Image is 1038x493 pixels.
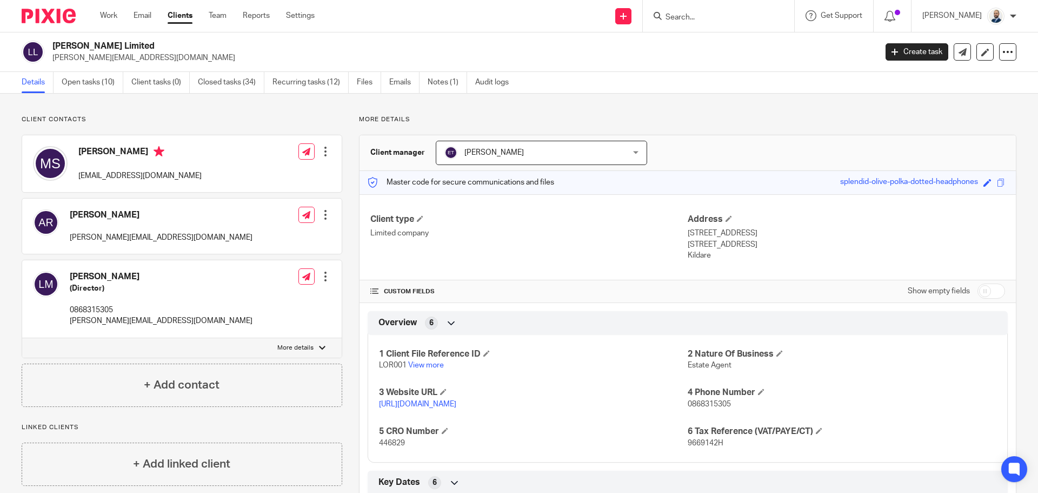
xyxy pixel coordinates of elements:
p: [PERSON_NAME][EMAIL_ADDRESS][DOMAIN_NAME] [70,232,252,243]
span: [PERSON_NAME] [464,149,524,156]
h4: [PERSON_NAME] [70,209,252,221]
label: Show empty fields [908,286,970,297]
h4: 6 Tax Reference (VAT/PAYE/CT) [688,426,996,437]
span: Get Support [821,12,862,19]
h4: 2 Nature Of Business [688,349,996,360]
a: Details [22,72,54,93]
p: [PERSON_NAME][EMAIL_ADDRESS][DOMAIN_NAME] [70,315,252,326]
p: Limited company [370,228,688,239]
span: 0868315305 [688,400,731,408]
h4: 4 Phone Number [688,387,996,398]
img: svg%3E [33,209,59,235]
a: Closed tasks (34) [198,72,264,93]
span: 446829 [379,439,405,447]
span: 6 [429,318,434,328]
p: More details [277,344,314,352]
a: Audit logs [475,72,517,93]
h4: Address [688,214,1005,225]
h5: (Director) [70,283,252,294]
a: Clients [168,10,192,21]
img: svg%3E [33,271,59,297]
h4: 5 CRO Number [379,426,688,437]
a: Work [100,10,117,21]
p: More details [359,115,1016,124]
a: View more [408,361,444,369]
a: Recurring tasks (12) [272,72,349,93]
input: Search [664,13,762,23]
p: [PERSON_NAME] [922,10,982,21]
p: Linked clients [22,423,342,432]
a: Reports [243,10,270,21]
span: Overview [378,317,417,328]
h4: + Add linked client [133,456,230,472]
img: svg%3E [33,146,68,181]
span: 6 [432,477,437,488]
p: [EMAIL_ADDRESS][DOMAIN_NAME] [78,170,202,181]
a: [URL][DOMAIN_NAME] [379,400,456,408]
h4: [PERSON_NAME] [78,146,202,160]
span: Key Dates [378,477,420,488]
span: Estate Agent [688,361,731,369]
a: Team [209,10,227,21]
img: svg%3E [22,41,44,63]
a: Notes (1) [428,72,467,93]
h4: Client type [370,214,688,225]
div: splendid-olive-polka-dotted-headphones [840,176,978,189]
a: Emails [389,72,420,93]
img: Mark%20LI%20profiler.png [987,8,1004,25]
i: Primary [154,146,164,157]
p: [PERSON_NAME][EMAIL_ADDRESS][DOMAIN_NAME] [52,52,869,63]
span: 9669142H [688,439,723,447]
a: Open tasks (10) [62,72,123,93]
a: Client tasks (0) [131,72,190,93]
span: LOR001 [379,361,407,369]
img: svg%3E [444,146,457,159]
h4: CUSTOM FIELDS [370,287,688,296]
h4: + Add contact [144,377,219,393]
a: Files [357,72,381,93]
p: Client contacts [22,115,342,124]
a: Create task [886,43,948,61]
h4: 1 Client File Reference ID [379,349,688,360]
a: Settings [286,10,315,21]
p: Master code for secure communications and files [368,177,554,188]
p: Kildare [688,250,1005,261]
h2: [PERSON_NAME] Limited [52,41,706,52]
p: 0868315305 [70,305,252,315]
a: Email [134,10,151,21]
h3: Client manager [370,147,425,158]
p: [STREET_ADDRESS] [688,239,1005,250]
p: [STREET_ADDRESS] [688,228,1005,239]
img: Pixie [22,9,76,23]
h4: [PERSON_NAME] [70,271,252,282]
h4: 3 Website URL [379,387,688,398]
